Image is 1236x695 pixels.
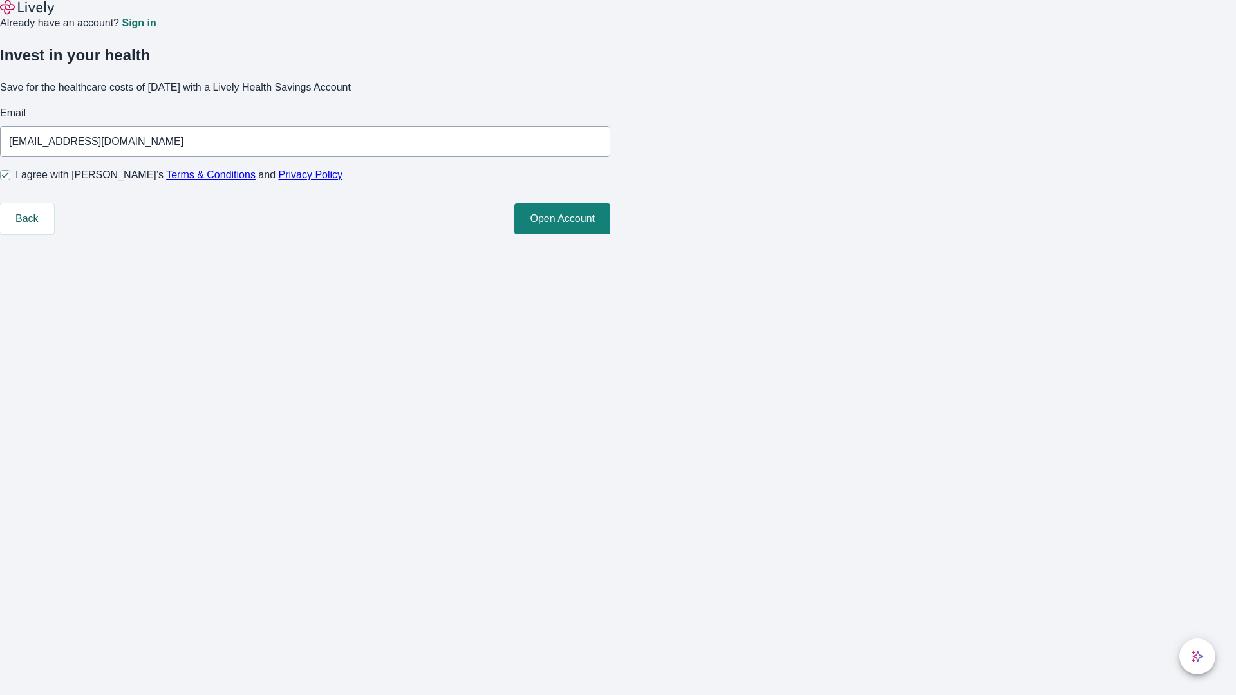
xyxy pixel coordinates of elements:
svg: Lively AI Assistant [1191,650,1204,663]
span: I agree with [PERSON_NAME]’s and [15,167,342,183]
a: Sign in [122,18,156,28]
button: Open Account [514,203,610,234]
button: chat [1179,638,1215,674]
a: Privacy Policy [279,169,343,180]
a: Terms & Conditions [166,169,256,180]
